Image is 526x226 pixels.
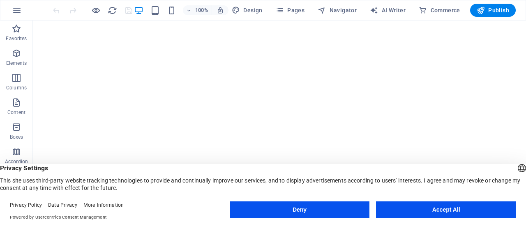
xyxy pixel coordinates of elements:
[6,35,27,42] p: Favorites
[108,6,117,15] i: Reload page
[419,6,460,14] span: Commerce
[477,6,509,14] span: Publish
[10,134,23,140] p: Boxes
[370,6,406,14] span: AI Writer
[415,4,464,17] button: Commerce
[5,158,28,165] p: Accordion
[314,4,360,17] button: Navigator
[367,4,409,17] button: AI Writer
[232,6,263,14] span: Design
[183,5,212,15] button: 100%
[6,60,27,66] p: Elements
[470,4,516,17] button: Publish
[272,4,308,17] button: Pages
[228,4,266,17] button: Design
[7,109,25,116] p: Content
[217,7,224,14] i: On resize automatically adjust zoom level to fit chosen device.
[276,6,305,14] span: Pages
[195,5,208,15] h6: 100%
[91,5,101,15] button: Click here to leave preview mode and continue editing
[228,4,266,17] div: Design (Ctrl+Alt+Y)
[318,6,357,14] span: Navigator
[107,5,117,15] button: reload
[6,84,27,91] p: Columns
